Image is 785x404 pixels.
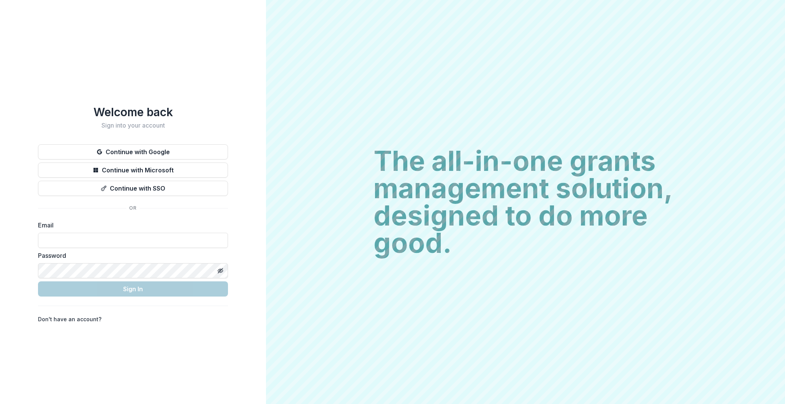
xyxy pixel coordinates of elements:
[38,105,228,119] h1: Welcome back
[38,181,228,196] button: Continue with SSO
[38,221,223,230] label: Email
[38,144,228,159] button: Continue with Google
[38,122,228,129] h2: Sign into your account
[38,315,101,323] p: Don't have an account?
[38,281,228,297] button: Sign In
[38,163,228,178] button: Continue with Microsoft
[214,265,226,277] button: Toggle password visibility
[38,251,223,260] label: Password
